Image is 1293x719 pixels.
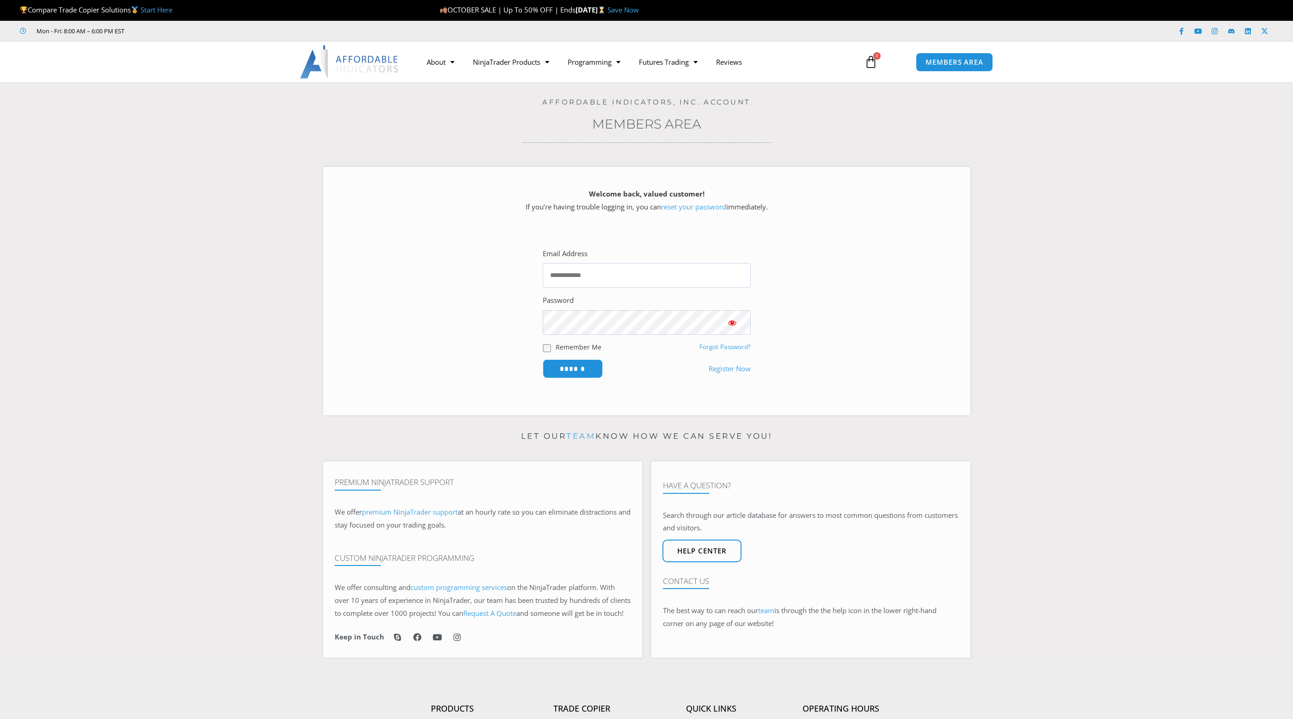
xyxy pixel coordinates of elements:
a: Affordable Indicators, Inc. Account [542,98,751,106]
a: Forgot Password? [699,343,751,351]
img: 🥇 [131,6,138,13]
a: About [417,51,464,73]
span: Mon - Fri: 8:00 AM – 6:00 PM EST [34,25,124,37]
p: The best way to can reach our is through the the help icon in the lower right-hand corner on any ... [663,604,959,630]
a: Help center [662,540,741,562]
label: Password [543,294,574,307]
nav: Menu [417,51,854,73]
label: Email Address [543,247,588,260]
strong: Welcome back, valued customer! [589,189,705,198]
a: Save Now [607,5,639,14]
a: custom programming services [411,583,507,592]
h4: Have A Question? [663,481,959,490]
span: Help center [677,547,727,554]
a: reset your password [661,202,726,211]
p: Let our know how we can serve you! [323,429,970,444]
a: premium NinjaTrader support [362,507,458,516]
h4: Quick Links [647,704,776,714]
img: 🍂 [440,6,447,13]
span: OCTOBER SALE | Up To 50% OFF | Ends [440,5,576,14]
a: team [758,606,774,615]
strong: [DATE] [576,5,607,14]
h4: Premium NinjaTrader Support [335,478,631,487]
button: Show password [714,310,751,335]
h4: Operating Hours [776,704,906,714]
a: team [566,431,595,441]
a: NinjaTrader Products [464,51,558,73]
span: We offer consulting and [335,583,507,592]
a: 0 [851,49,891,75]
h4: Products [388,704,517,714]
img: 🏆 [20,6,27,13]
a: MEMBERS AREA [916,53,993,72]
a: Futures Trading [630,51,707,73]
img: ⌛ [598,6,605,13]
span: at an hourly rate so you can eliminate distractions and stay focused on your trading goals. [335,507,631,529]
a: Members Area [592,116,701,132]
a: Reviews [707,51,751,73]
span: Compare Trade Copier Solutions [20,5,172,14]
span: We offer [335,507,362,516]
img: LogoAI | Affordable Indicators – NinjaTrader [300,45,399,79]
p: Search through our article database for answers to most common questions from customers and visit... [663,509,959,535]
span: 0 [873,52,881,60]
h6: Keep in Touch [335,633,384,641]
span: MEMBERS AREA [925,59,983,66]
a: Register Now [709,363,751,375]
a: Programming [558,51,630,73]
span: on the NinjaTrader platform. With over 10 years of experience in NinjaTrader, our team has been t... [335,583,631,618]
h4: Trade Copier [517,704,647,714]
h4: Contact Us [663,577,959,586]
a: Start Here [141,5,172,14]
h4: Custom NinjaTrader Programming [335,553,631,563]
iframe: Customer reviews powered by Trustpilot [137,26,276,36]
a: Request A Quote [463,608,516,618]
p: If you’re having trouble logging in, you can immediately. [339,188,954,214]
label: Remember Me [556,342,601,352]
